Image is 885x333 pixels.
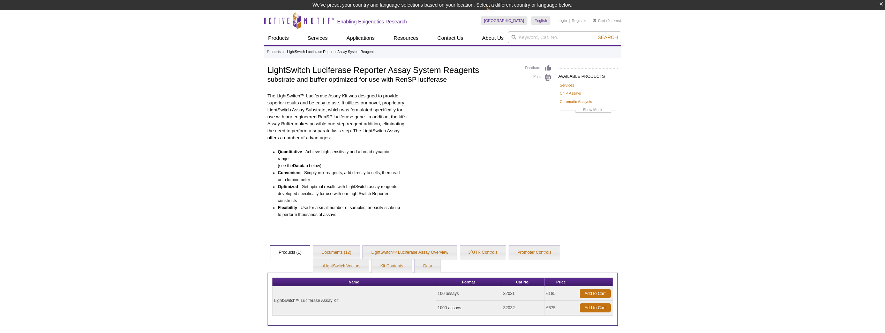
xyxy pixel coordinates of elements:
[525,74,552,81] a: Print
[560,82,574,88] a: Services
[525,64,552,72] a: Feedback
[363,246,457,260] a: LightSwitch™ Luciferase Assay Overview
[486,5,504,22] img: Change Here
[558,68,618,81] h2: AVAILABLE PRODUCTS
[560,106,616,114] a: Show More
[545,301,578,315] td: €875
[272,278,436,287] th: Name
[313,259,369,273] a: pLightSwitch Vectors
[412,92,551,171] iframe: Watch the Lightswitch video
[593,16,621,25] li: (0 items)
[478,31,508,45] a: About Us
[278,183,400,204] li: – Get optimal results with LightSwitch assay reagents, developed specifically for use with our Li...
[270,246,310,260] a: Products (1)
[580,303,611,312] a: Add to Cart
[278,170,301,175] b: Convenient
[278,149,302,154] b: Quantitative
[501,301,544,315] td: 32032
[433,31,467,45] a: Contact Us
[283,50,285,54] li: »
[293,163,302,168] b: Data
[560,98,592,105] a: Chromatin Analysis
[278,204,400,218] li: – Use for a small number of samples, or easily scale up to perform thousands of assays
[415,259,440,273] a: Data
[268,92,407,141] p: The LightSwitch™ Luciferase Assay Kit was designed to provide superior results and be easy to use...
[598,35,618,40] span: Search
[593,18,596,22] img: Your Cart
[389,31,423,45] a: Resources
[481,16,528,25] a: [GEOGRAPHIC_DATA]
[268,64,518,75] h1: LightSwitch Luciferase Reporter Assay System Reagents
[436,301,502,315] td: 1000 assays
[557,18,567,23] a: Login
[545,278,578,287] th: Price
[278,205,297,210] b: Flexibility
[580,289,611,298] a: Add to Cart
[268,76,518,83] h2: substrate and buffer optimized for use with RenSP luciferase
[337,18,407,25] h2: Enabling Epigenetics Research
[436,278,502,287] th: Format
[460,246,506,260] a: 3´UTR Controls
[267,49,281,55] a: Products
[342,31,379,45] a: Applications
[569,16,570,25] li: |
[272,287,436,315] td: LightSwitch™ Luciferase Assay Kit
[501,278,544,287] th: Cat No.
[595,34,620,40] button: Search
[264,31,293,45] a: Products
[287,50,375,54] li: LightSwitch Luciferase Reporter Assay System Reagents
[303,31,332,45] a: Services
[560,90,581,96] a: ChIP Assays
[572,18,586,23] a: Register
[372,259,411,273] a: Kit Contents
[436,287,502,301] td: 100 assays
[501,287,544,301] td: 32031
[545,287,578,301] td: €185
[278,184,298,189] b: Optimized
[313,246,360,260] a: Documents (12)
[508,31,621,43] input: Keyword, Cat. No.
[509,246,560,260] a: Promoter Controls
[278,169,400,183] li: – Simply mix reagents, add directly to cells, then read on a luminometer
[531,16,550,25] a: English
[593,18,605,23] a: Cart
[278,148,400,169] li: – Achieve high sensitivity and a broad dynamic range (see the tab below)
